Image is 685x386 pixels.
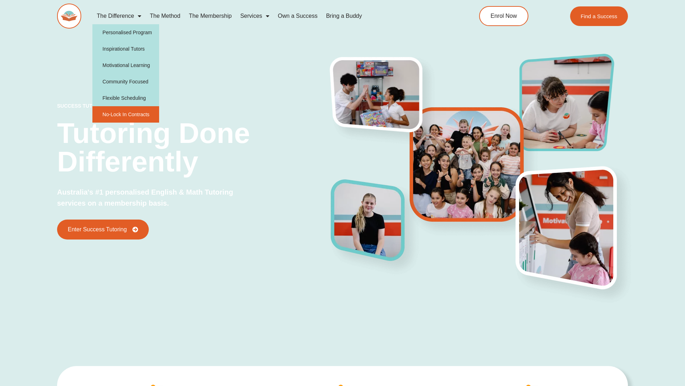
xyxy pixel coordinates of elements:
ul: The Difference [92,24,159,123]
a: Find a Success [570,6,628,26]
a: Enter Success Tutoring [57,220,149,240]
a: The Membership [184,8,236,24]
a: Enrol Now [479,6,528,26]
a: Inspirational Tutors [92,41,159,57]
p: Australia's #1 personalised English & Math Tutoring services on a membership basis. [57,187,257,209]
a: The Method [146,8,184,24]
iframe: Chat Widget [563,305,685,386]
a: Bring a Buddy [322,8,366,24]
a: Services [236,8,273,24]
span: Find a Success [580,14,617,19]
span: Enrol Now [491,13,517,19]
a: Personalised Program [92,24,159,41]
a: Motivational Learning [92,57,159,73]
p: success tutoring [57,103,331,108]
a: Flexible Scheduling [92,90,159,106]
a: Community Focused [92,73,159,90]
a: Own a Success [274,8,322,24]
a: The Difference [92,8,146,24]
h2: Tutoring Done Differently [57,119,331,176]
span: Enter Success Tutoring [68,227,127,232]
nav: Menu [92,8,446,24]
a: No-Lock In Contracts [92,106,159,123]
